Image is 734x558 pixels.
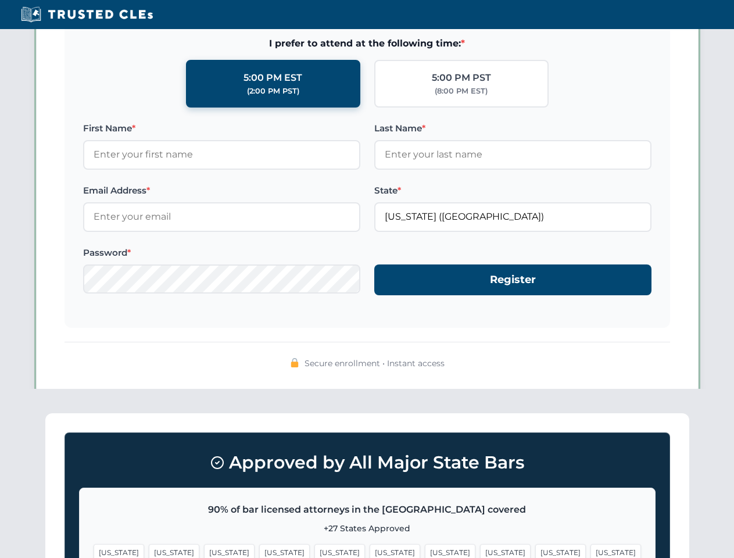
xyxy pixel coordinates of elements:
[374,121,651,135] label: Last Name
[432,70,491,85] div: 5:00 PM PST
[374,264,651,295] button: Register
[290,358,299,367] img: 🔒
[17,6,156,23] img: Trusted CLEs
[247,85,299,97] div: (2:00 PM PST)
[374,202,651,231] input: Florida (FL)
[94,522,641,535] p: +27 States Approved
[83,36,651,51] span: I prefer to attend at the following time:
[305,357,445,370] span: Secure enrollment • Instant access
[374,184,651,198] label: State
[83,246,360,260] label: Password
[79,447,656,478] h3: Approved by All Major State Bars
[83,121,360,135] label: First Name
[83,140,360,169] input: Enter your first name
[435,85,488,97] div: (8:00 PM EST)
[83,202,360,231] input: Enter your email
[374,140,651,169] input: Enter your last name
[94,502,641,517] p: 90% of bar licensed attorneys in the [GEOGRAPHIC_DATA] covered
[244,70,302,85] div: 5:00 PM EST
[83,184,360,198] label: Email Address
